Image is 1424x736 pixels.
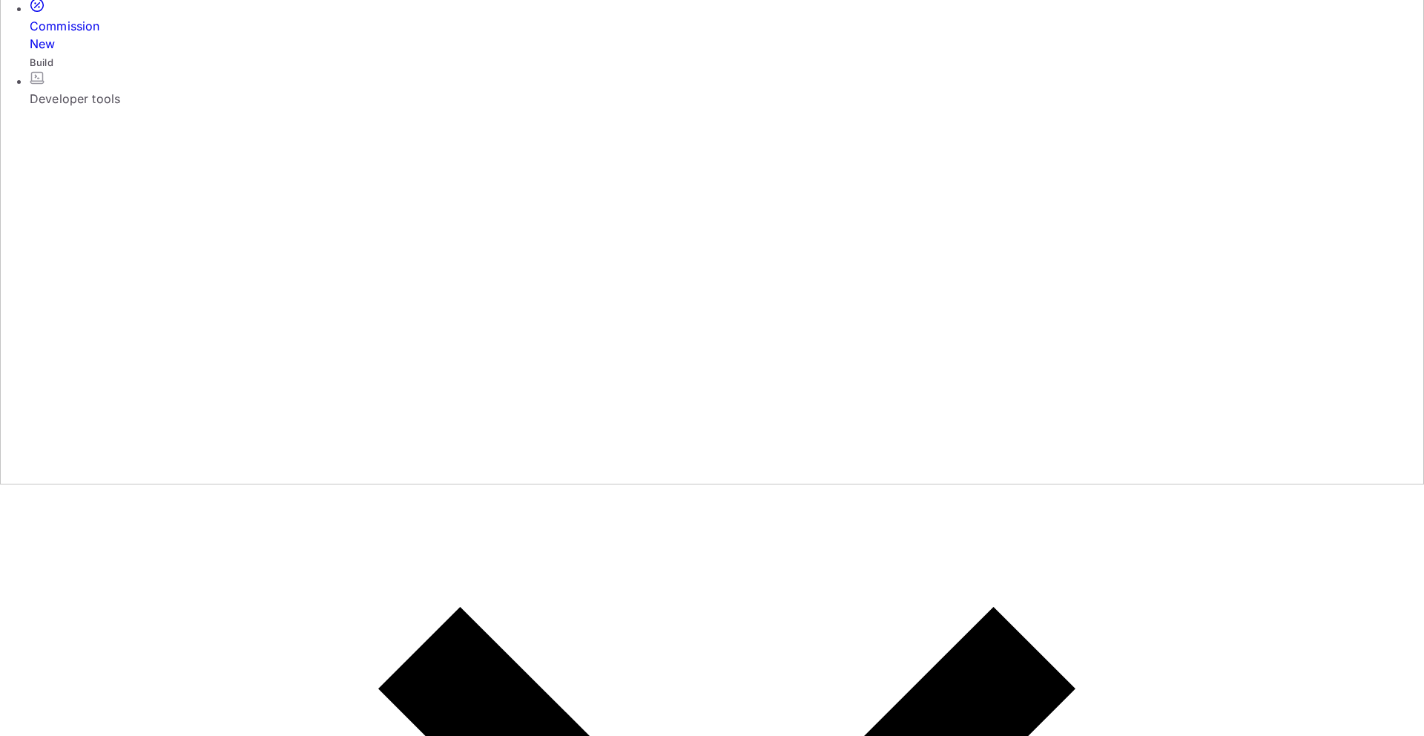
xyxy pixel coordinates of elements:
div: Developer tools [30,90,1424,108]
div: Commission [30,17,1424,53]
div: New [30,35,1424,53]
span: Build [30,56,53,68]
